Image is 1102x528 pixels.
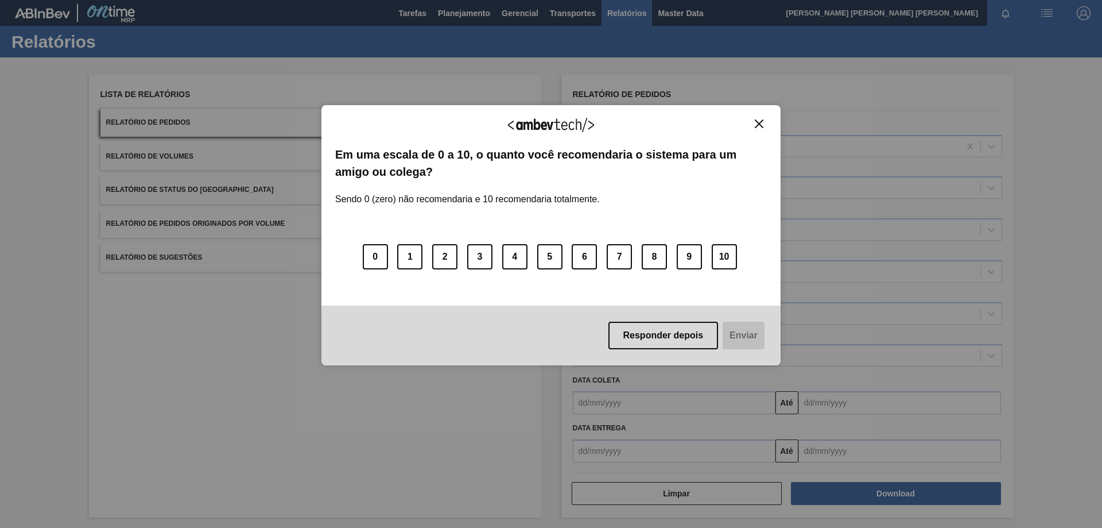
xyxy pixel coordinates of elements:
[751,119,767,129] button: Close
[335,146,767,181] label: Em uma escala de 0 a 10, o quanto você recomendaria o sistema para um amigo ou colega?
[467,244,492,269] button: 3
[397,244,422,269] button: 1
[712,244,737,269] button: 10
[508,118,594,132] img: Logo Ambevtech
[335,180,600,205] label: Sendo 0 (zero) não recomendaria e 10 recomendaria totalmente.
[607,244,632,269] button: 7
[502,244,527,269] button: 4
[432,244,457,269] button: 2
[677,244,702,269] button: 9
[642,244,667,269] button: 8
[537,244,562,269] button: 5
[363,244,388,269] button: 0
[608,322,719,349] button: Responder depois
[572,244,597,269] button: 6
[755,120,763,128] img: Close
